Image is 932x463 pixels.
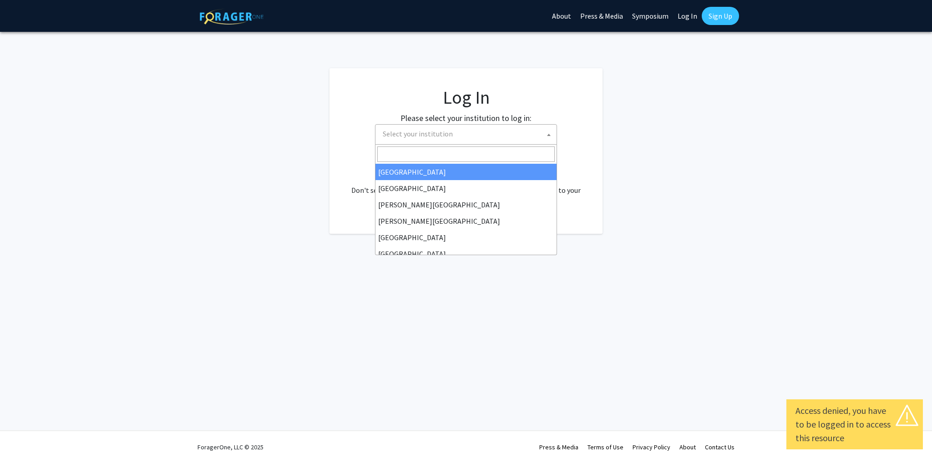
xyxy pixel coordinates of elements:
span: Select your institution [375,124,557,145]
a: Sign Up [702,7,739,25]
iframe: Chat [7,422,39,456]
a: Privacy Policy [633,443,670,451]
img: ForagerOne Logo [200,9,263,25]
div: ForagerOne, LLC © 2025 [198,431,263,463]
div: Access denied, you have to be logged in to access this resource [795,404,914,445]
input: Search [377,146,555,162]
li: [GEOGRAPHIC_DATA] [375,164,557,180]
div: No account? . Don't see your institution? about bringing ForagerOne to your institution. [348,163,584,206]
a: Contact Us [705,443,734,451]
li: [GEOGRAPHIC_DATA] [375,246,557,262]
h1: Log In [348,86,584,108]
span: Select your institution [379,125,557,143]
li: [GEOGRAPHIC_DATA] [375,229,557,246]
li: [GEOGRAPHIC_DATA] [375,180,557,196]
li: [PERSON_NAME][GEOGRAPHIC_DATA] [375,213,557,229]
li: [PERSON_NAME][GEOGRAPHIC_DATA] [375,196,557,213]
a: Press & Media [539,443,578,451]
label: Please select your institution to log in: [400,112,532,124]
span: Select your institution [383,129,453,138]
a: Terms of Use [588,443,623,451]
a: About [679,443,696,451]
